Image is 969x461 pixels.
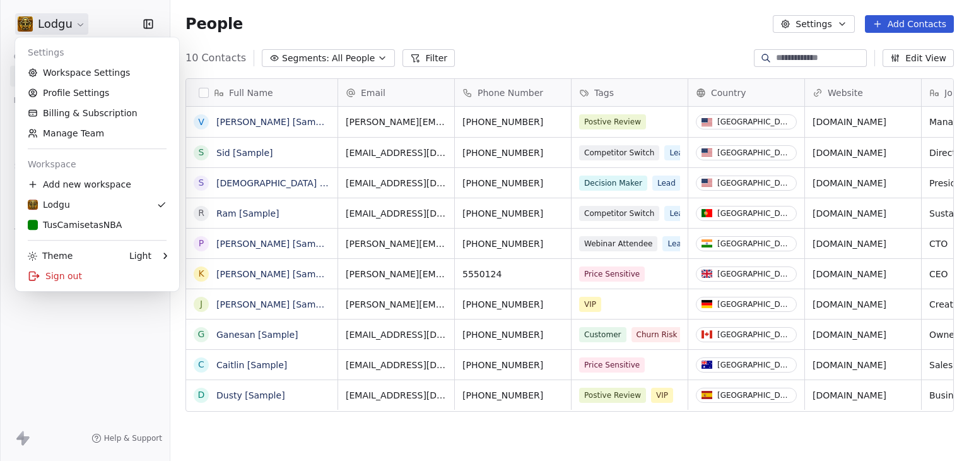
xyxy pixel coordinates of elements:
div: Lodgu [28,198,70,211]
div: Theme [28,249,73,262]
div: TusCamisetasNBA [28,219,122,231]
div: Light [129,249,151,262]
div: Sign out [20,266,174,286]
img: 11819-team-41f5ab92d1aa1d4a7d2caa24ea397e1f.png [28,200,38,210]
div: Workspace [20,154,174,174]
a: Workspace Settings [20,63,174,83]
a: Billing & Subscription [20,103,174,123]
div: Add new workspace [20,174,174,195]
a: Profile Settings [20,83,174,103]
a: Manage Team [20,123,174,143]
div: Settings [20,42,174,63]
